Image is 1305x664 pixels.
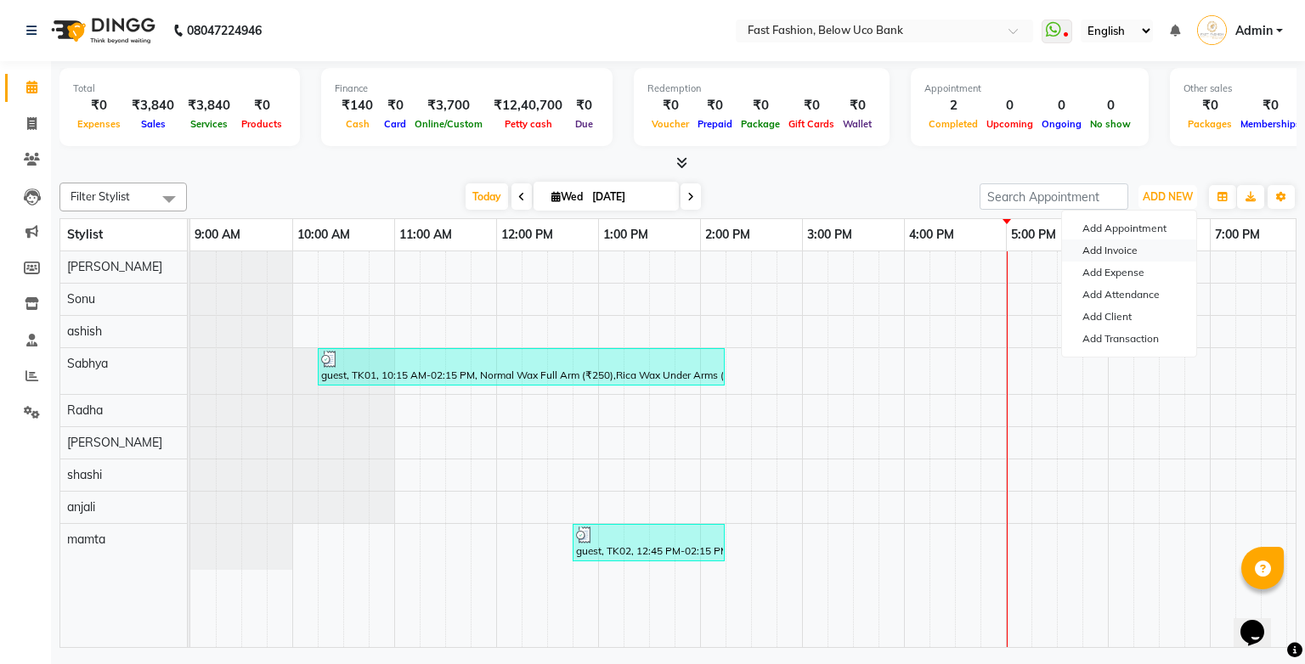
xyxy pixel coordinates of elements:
span: Online/Custom [410,118,487,130]
div: ₹0 [569,96,599,115]
span: Wed [547,190,587,203]
a: Add Client [1062,306,1196,328]
div: ₹0 [73,96,125,115]
div: ₹3,840 [181,96,237,115]
span: Packages [1184,118,1236,130]
div: Appointment [924,82,1135,96]
div: Total [73,82,286,96]
span: Services [186,118,232,130]
div: ₹0 [1184,96,1236,115]
span: ADD NEW [1143,190,1193,203]
a: 7:00 PM [1211,222,1264,247]
iframe: chat widget [1234,596,1288,647]
div: ₹0 [784,96,839,115]
span: Completed [924,118,982,130]
span: Card [380,118,410,130]
button: ADD NEW [1138,185,1197,209]
div: ₹12,40,700 [487,96,569,115]
div: 2 [924,96,982,115]
b: 08047224946 [187,7,262,54]
div: 0 [982,96,1037,115]
img: logo [43,7,160,54]
div: Redemption [647,82,876,96]
span: anjali [67,499,95,515]
span: Sabhya [67,356,108,371]
span: ashish [67,324,102,339]
span: mamta [67,532,105,547]
a: Add Expense [1062,262,1196,284]
span: shashi [67,467,102,482]
a: Add Invoice [1062,239,1196,262]
div: ₹0 [380,96,410,115]
span: No show [1086,118,1135,130]
a: 4:00 PM [905,222,958,247]
span: Admin [1235,22,1273,40]
span: Gift Cards [784,118,839,130]
a: Add Transaction [1062,328,1196,350]
span: Sales [137,118,170,130]
a: 10:00 AM [293,222,354,247]
input: 2025-09-03 [587,184,672,210]
div: Finance [335,82,599,96]
div: ₹0 [737,96,784,115]
a: 2:00 PM [701,222,754,247]
span: Petty cash [500,118,556,130]
div: ₹0 [647,96,693,115]
span: Due [571,118,597,130]
div: ₹0 [839,96,876,115]
span: Expenses [73,118,125,130]
span: Wallet [839,118,876,130]
a: 5:00 PM [1007,222,1060,247]
div: ₹140 [335,96,380,115]
span: Package [737,118,784,130]
a: 12:00 PM [497,222,557,247]
div: ₹3,840 [125,96,181,115]
span: Voucher [647,118,693,130]
span: [PERSON_NAME] [67,435,162,450]
span: [PERSON_NAME] [67,259,162,274]
span: Memberships [1236,118,1305,130]
div: ₹0 [1236,96,1305,115]
span: Sonu [67,291,95,307]
img: Admin [1197,15,1227,45]
span: Ongoing [1037,118,1086,130]
span: Products [237,118,286,130]
span: Filter Stylist [71,189,130,203]
div: guest, TK02, 12:45 PM-02:15 PM, Threading (₹40),Threading Upper Lips (₹25),Rica Wax Side Locks (₹80) [574,526,723,559]
div: ₹0 [693,96,737,115]
span: Stylist [67,227,103,242]
div: ₹3,700 [410,96,487,115]
div: ₹0 [237,96,286,115]
a: 3:00 PM [803,222,856,247]
span: Radha [67,402,103,418]
input: Search Appointment [980,183,1128,210]
span: Today [466,183,508,210]
a: Add Attendance [1062,284,1196,306]
div: guest, TK01, 10:15 AM-02:15 PM, Normal Wax Full Arm (₹250),Rica Wax Under Arms (₹150),Normal Wax ... [319,351,723,383]
span: Prepaid [693,118,737,130]
button: Add Appointment [1062,217,1196,239]
a: 9:00 AM [190,222,245,247]
span: Upcoming [982,118,1037,130]
span: Cash [342,118,374,130]
div: 0 [1037,96,1086,115]
a: 1:00 PM [599,222,652,247]
div: 0 [1086,96,1135,115]
a: 11:00 AM [395,222,456,247]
